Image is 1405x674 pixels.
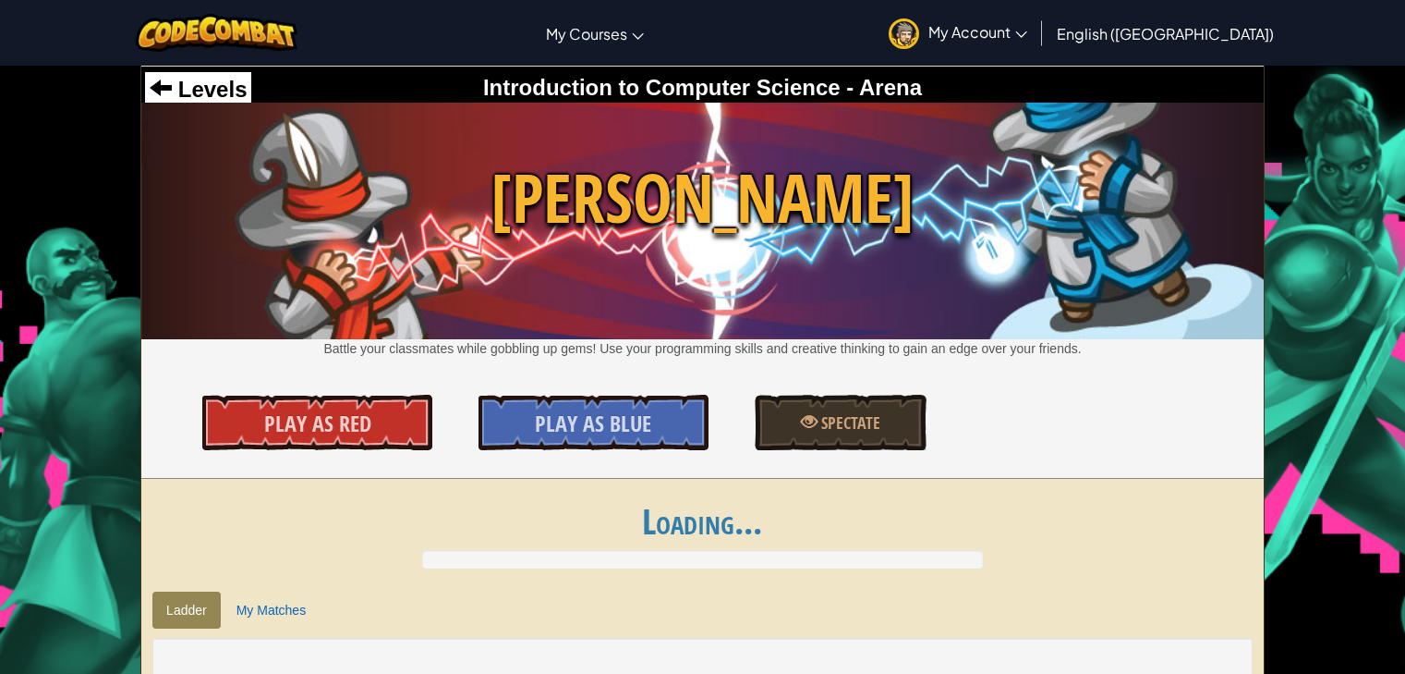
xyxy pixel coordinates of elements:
span: [PERSON_NAME] [141,151,1264,246]
h1: Loading... [141,502,1264,541]
img: avatar [889,18,919,49]
p: Battle your classmates while gobbling up gems! Use your programming skills and creative thinking ... [141,339,1264,358]
a: My Matches [223,592,320,629]
a: Levels [150,77,247,102]
span: Play As Blue [535,409,651,438]
img: Wakka Maul [141,103,1264,339]
span: Introduction to Computer Science [483,75,841,100]
a: My Courses [537,8,653,58]
span: My Courses [546,24,627,43]
span: My Account [928,22,1027,42]
a: English ([GEOGRAPHIC_DATA]) [1048,8,1283,58]
a: Spectate [755,395,927,450]
span: English ([GEOGRAPHIC_DATA]) [1057,24,1274,43]
a: My Account [879,4,1036,62]
span: Levels [172,77,247,102]
img: CodeCombat logo [136,14,297,52]
span: Play As Red [264,409,371,438]
span: - Arena [841,75,922,100]
a: Ladder [152,592,221,629]
span: Spectate [818,411,880,435]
